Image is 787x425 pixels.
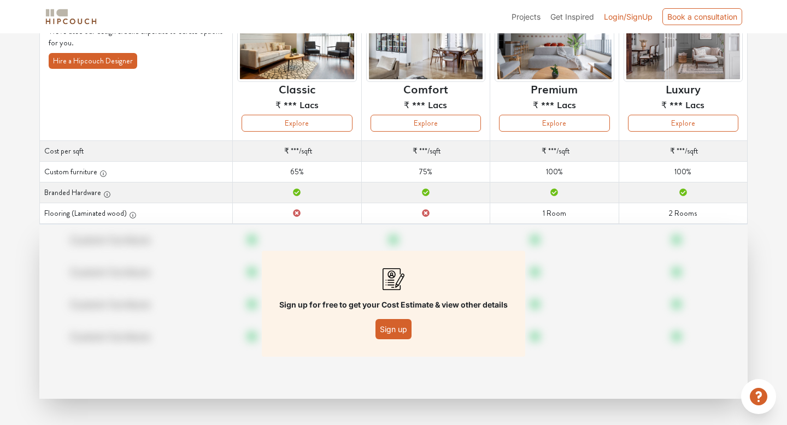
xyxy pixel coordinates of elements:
[550,12,594,21] span: Get Inspired
[44,7,98,26] img: logo-horizontal.svg
[366,1,485,82] img: header-preview
[44,4,98,29] span: logo-horizontal.svg
[666,82,701,95] h6: Luxury
[361,162,490,182] td: 75%
[375,319,412,339] button: Sign up
[371,115,481,132] button: Explore
[40,203,233,224] th: Flooring (Laminated wood)
[279,299,508,310] p: Sign up for free to get your Cost Estimate & view other details
[619,203,747,224] td: 2 Rooms
[40,162,233,182] th: Custom furniture
[604,12,653,21] span: Login/SignUp
[619,141,747,162] td: /sqft
[49,26,224,49] p: We've used our design & build expertise to curate options for you.
[512,12,541,21] span: Projects
[361,141,490,162] td: /sqft
[628,115,738,132] button: Explore
[624,1,743,82] img: header-preview
[40,182,233,203] th: Branded Hardware
[495,1,614,82] img: header-preview
[499,115,609,132] button: Explore
[233,141,361,162] td: /sqft
[619,162,747,182] td: 100%
[237,1,356,82] img: header-preview
[49,53,137,69] button: Hire a Hipcouch Designer
[531,82,578,95] h6: Premium
[40,141,233,162] th: Cost per sqft
[242,115,352,132] button: Explore
[662,8,742,25] div: Book a consultation
[279,82,315,95] h6: Classic
[233,162,361,182] td: 65%
[490,141,619,162] td: /sqft
[490,203,619,224] td: 1 Room
[490,162,619,182] td: 100%
[403,82,448,95] h6: Comfort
